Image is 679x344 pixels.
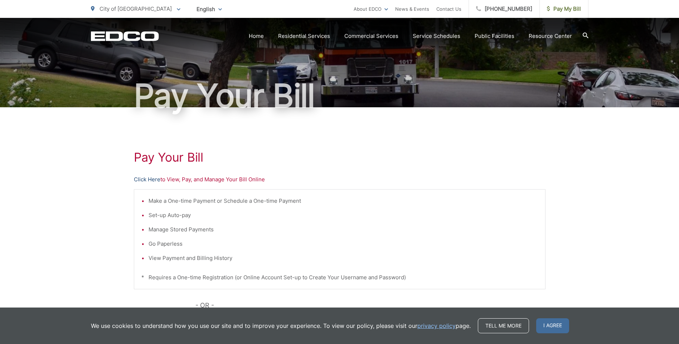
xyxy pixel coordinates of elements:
span: City of [GEOGRAPHIC_DATA] [100,5,172,12]
a: Contact Us [436,5,461,13]
h1: Pay Your Bill [134,150,545,164]
p: We use cookies to understand how you use our site and to improve your experience. To view our pol... [91,321,471,330]
li: Make a One-time Payment or Schedule a One-time Payment [149,197,538,205]
p: * Requires a One-time Registration (or Online Account Set-up to Create Your Username and Password) [141,273,538,282]
li: Set-up Auto-pay [149,211,538,220]
span: English [191,3,227,15]
span: I agree [536,318,569,333]
a: News & Events [395,5,429,13]
a: Residential Services [278,32,330,40]
li: Go Paperless [149,240,538,248]
a: Home [249,32,264,40]
a: Resource Center [529,32,572,40]
span: Pay My Bill [547,5,581,13]
a: Click Here [134,175,160,184]
a: Public Facilities [475,32,514,40]
p: to View, Pay, and Manage Your Bill Online [134,175,545,184]
li: Manage Stored Payments [149,225,538,234]
a: Commercial Services [344,32,398,40]
a: Service Schedules [413,32,460,40]
p: - OR - [195,300,545,311]
li: View Payment and Billing History [149,254,538,262]
a: EDCD logo. Return to the homepage. [91,31,159,41]
a: About EDCO [354,5,388,13]
a: privacy policy [417,321,456,330]
h1: Pay Your Bill [91,78,588,114]
a: Tell me more [478,318,529,333]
